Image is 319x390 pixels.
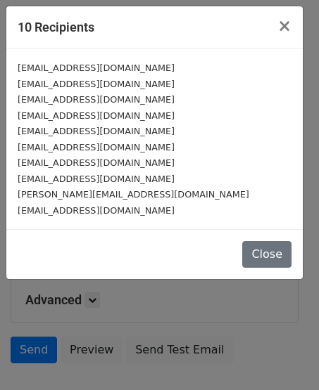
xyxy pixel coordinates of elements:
[18,205,175,216] small: [EMAIL_ADDRESS][DOMAIN_NAME]
[277,16,292,36] span: ×
[18,174,175,184] small: [EMAIL_ADDRESS][DOMAIN_NAME]
[18,94,175,105] small: [EMAIL_ADDRESS][DOMAIN_NAME]
[18,18,94,37] h5: 10 Recipients
[242,241,292,268] button: Close
[18,79,175,89] small: [EMAIL_ADDRESS][DOMAIN_NAME]
[249,323,319,390] iframe: Chat Widget
[266,6,303,46] button: Close
[18,157,175,168] small: [EMAIL_ADDRESS][DOMAIN_NAME]
[18,126,175,136] small: [EMAIL_ADDRESS][DOMAIN_NAME]
[18,110,175,121] small: [EMAIL_ADDRESS][DOMAIN_NAME]
[249,323,319,390] div: 聊天小组件
[18,63,175,73] small: [EMAIL_ADDRESS][DOMAIN_NAME]
[18,189,249,200] small: [PERSON_NAME][EMAIL_ADDRESS][DOMAIN_NAME]
[18,142,175,152] small: [EMAIL_ADDRESS][DOMAIN_NAME]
